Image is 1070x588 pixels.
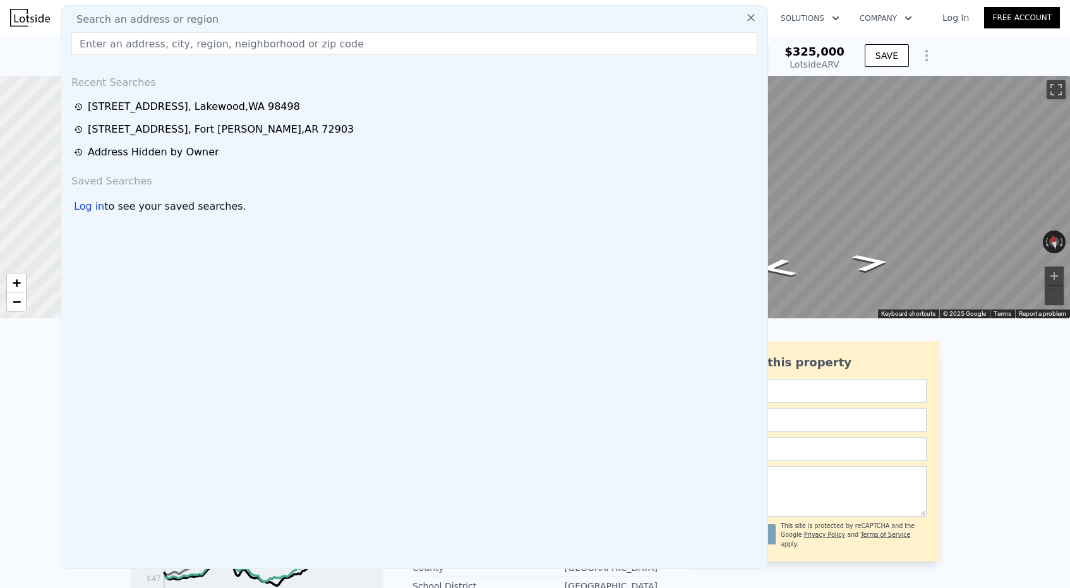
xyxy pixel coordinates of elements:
[881,309,935,318] button: Keyboard shortcuts
[984,7,1060,28] a: Free Account
[7,292,26,311] a: Zoom out
[74,199,104,214] div: Log in
[784,58,845,71] div: Lotside ARV
[1047,80,1066,99] button: Toggle fullscreen view
[943,310,986,317] span: © 2025 Google
[578,76,1070,318] div: Map
[804,531,845,538] a: Privacy Policy
[927,11,984,24] a: Log In
[71,32,757,55] input: Enter an address, city, region, neighborhood or zip code
[865,44,909,67] button: SAVE
[66,65,762,95] div: Recent Searches
[88,122,354,137] div: [STREET_ADDRESS] , Fort [PERSON_NAME] , AR 72903
[1045,286,1064,305] button: Zoom out
[1019,310,1066,317] a: Report a problem
[88,99,300,114] div: [STREET_ADDRESS] , Lakewood , WA 98498
[578,76,1070,318] div: Street View
[742,255,813,282] path: Go West, E King St
[1059,231,1066,253] button: Rotate clockwise
[13,294,21,309] span: −
[66,164,762,194] div: Saved Searches
[13,275,21,291] span: +
[850,7,922,30] button: Company
[7,273,26,292] a: Zoom in
[771,7,850,30] button: Solutions
[1047,230,1061,254] button: Reset the view
[699,437,927,461] input: Phone
[994,310,1011,317] a: Terms
[74,122,759,137] a: [STREET_ADDRESS], Fort [PERSON_NAME],AR 72903
[74,99,759,114] a: [STREET_ADDRESS], Lakewood,WA 98498
[784,45,845,58] span: $325,000
[66,12,219,27] span: Search an address or region
[836,249,905,276] path: Go East, E King St
[74,145,759,160] a: Address Hidden by Owner
[914,43,939,68] button: Show Options
[860,531,910,538] a: Terms of Service
[699,354,927,371] div: Ask about this property
[781,522,927,549] div: This site is protected by reCAPTCHA and the Google and apply.
[147,574,161,583] tspan: $47
[699,379,927,403] input: Name
[104,199,246,214] span: to see your saved searches.
[699,408,927,432] input: Email
[1045,267,1064,285] button: Zoom in
[10,9,50,27] img: Lotside
[1043,231,1050,253] button: Rotate counterclockwise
